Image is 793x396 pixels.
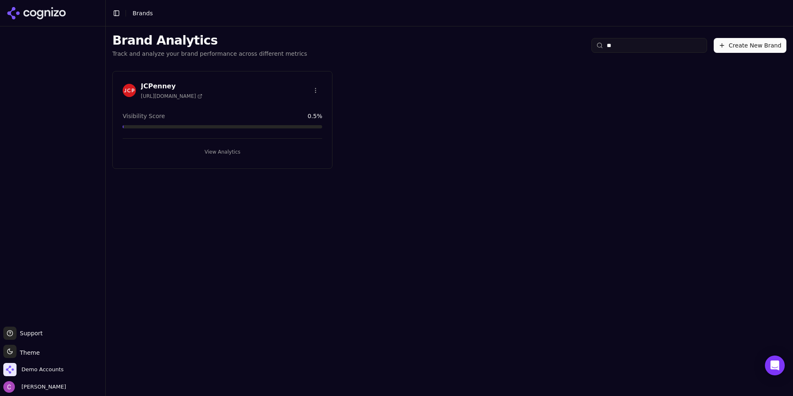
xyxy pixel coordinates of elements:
[133,9,153,17] nav: breadcrumb
[133,10,153,17] span: Brands
[3,363,17,376] img: Demo Accounts
[3,381,66,393] button: Open user button
[123,84,136,97] img: JCPenney
[141,81,202,91] h3: JCPenney
[308,112,323,120] span: 0.5 %
[765,356,785,375] div: Open Intercom Messenger
[123,112,165,120] span: Visibility Score
[141,93,202,100] span: [URL][DOMAIN_NAME]
[17,329,43,337] span: Support
[3,363,64,376] button: Open organization switcher
[112,33,307,48] h1: Brand Analytics
[112,50,307,58] p: Track and analyze your brand performance across different metrics
[123,145,322,159] button: View Analytics
[714,38,786,53] button: Create New Brand
[18,383,66,391] span: [PERSON_NAME]
[3,381,15,393] img: Chris Abouraad
[17,349,40,356] span: Theme
[21,366,64,373] span: Demo Accounts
